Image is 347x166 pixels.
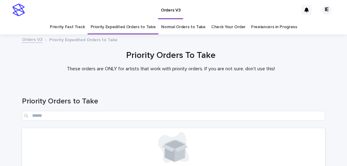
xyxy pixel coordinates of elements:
[47,66,294,72] p: These orders are ONLY for artists that work with priority orders. If you are not sure, don't use ...
[211,20,246,34] a: Check Your Order
[12,4,25,16] img: stacker-logo-s-only.png
[90,20,156,34] a: Priority Expedited Orders to Take
[22,111,325,121] input: Search
[22,36,42,43] a: Orders V3
[50,20,85,34] a: Priority Fast Track
[22,97,325,106] h1: Priority Orders to Take
[161,20,206,34] a: Normal Orders to Take
[322,5,332,15] div: IE
[19,50,322,61] h1: Priority Orders To Take
[49,36,118,43] p: Priority Expedited Orders to Take
[251,20,297,34] a: Freelancers in Progress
